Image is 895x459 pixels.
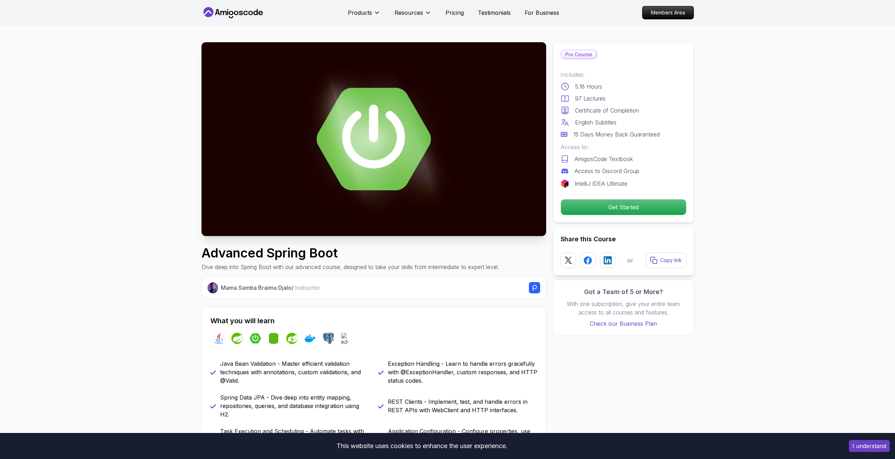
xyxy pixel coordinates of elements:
p: Access to Discord Group [575,167,639,175]
h1: Advanced Spring Boot [202,246,499,260]
p: 97 Lectures [575,94,606,103]
p: Access to: [561,143,686,151]
p: IntelliJ IDEA Ultimate [575,179,627,188]
a: Pricing [446,8,464,17]
img: advanced-spring-boot_thumbnail [202,42,546,236]
img: jetbrains logo [561,179,569,188]
p: REST Clients - Implement, test, and handle errors in REST APIs with WebClient and HTTP interfaces. [388,397,537,414]
img: java logo [213,333,224,344]
p: English Subtitles [575,118,616,127]
p: Spring Data JPA - Dive deep into entity mapping, repositories, queries, and database integration ... [220,393,370,419]
p: Mama Samba Braima Djalo / [221,283,320,292]
p: Pro Course [561,50,596,59]
iframe: chat widget [851,415,895,448]
img: docker logo [305,333,316,344]
p: Get Started [561,199,686,215]
p: Resources [395,8,423,17]
img: spring-boot logo [250,333,261,344]
h3: Got a Team of 5 or More? [561,287,686,297]
p: Java Bean Validation - Master efficient validation techniques with annotations, custom validation... [220,359,370,385]
p: or [627,256,633,264]
p: Task Execution and Scheduling - Automate tasks with cron expressions, thread pools, and @Async. [220,427,370,444]
p: Exception Handling - Learn to handle errors gracefully with @ExceptionHandler, custom responses, ... [388,359,537,385]
a: Check our Business Plan [561,319,686,328]
span: Instructor [295,284,320,291]
button: Accept cookies [849,440,890,452]
p: 5.18 Hours [575,82,602,91]
p: 15 Days Money Back Guaranteed [573,130,660,139]
button: Copy link [646,253,686,268]
img: Nelson Djalo [207,282,218,293]
p: Copy link [660,257,682,264]
button: Resources [395,8,431,23]
p: With one subscription, give your entire team access to all courses and features. [561,300,686,317]
p: AmigosCode Textbook [575,155,633,163]
a: Members Area [642,6,694,19]
div: This website uses cookies to enhance the user experience. [5,438,838,454]
p: Products [348,8,372,17]
button: Products [348,8,381,23]
a: Testimonials [478,8,511,17]
p: Application Configuration - Configure properties, use environment variables, and manage Spring pr... [388,427,537,444]
a: For Business [525,8,559,17]
img: postgres logo [323,333,334,344]
button: Get Started [561,199,686,215]
img: spring-data-jpa logo [268,333,279,344]
img: h2 logo [341,333,352,344]
p: Includes: [561,70,686,79]
img: spring-security logo [286,333,298,344]
p: Dive deep into Spring Boot with our advanced course, designed to take your skills from intermedia... [202,263,499,271]
h2: Share this Course [561,234,686,244]
h2: What you will learn [210,316,537,326]
p: Certificate of Completion [575,106,639,115]
img: spring logo [231,333,243,344]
